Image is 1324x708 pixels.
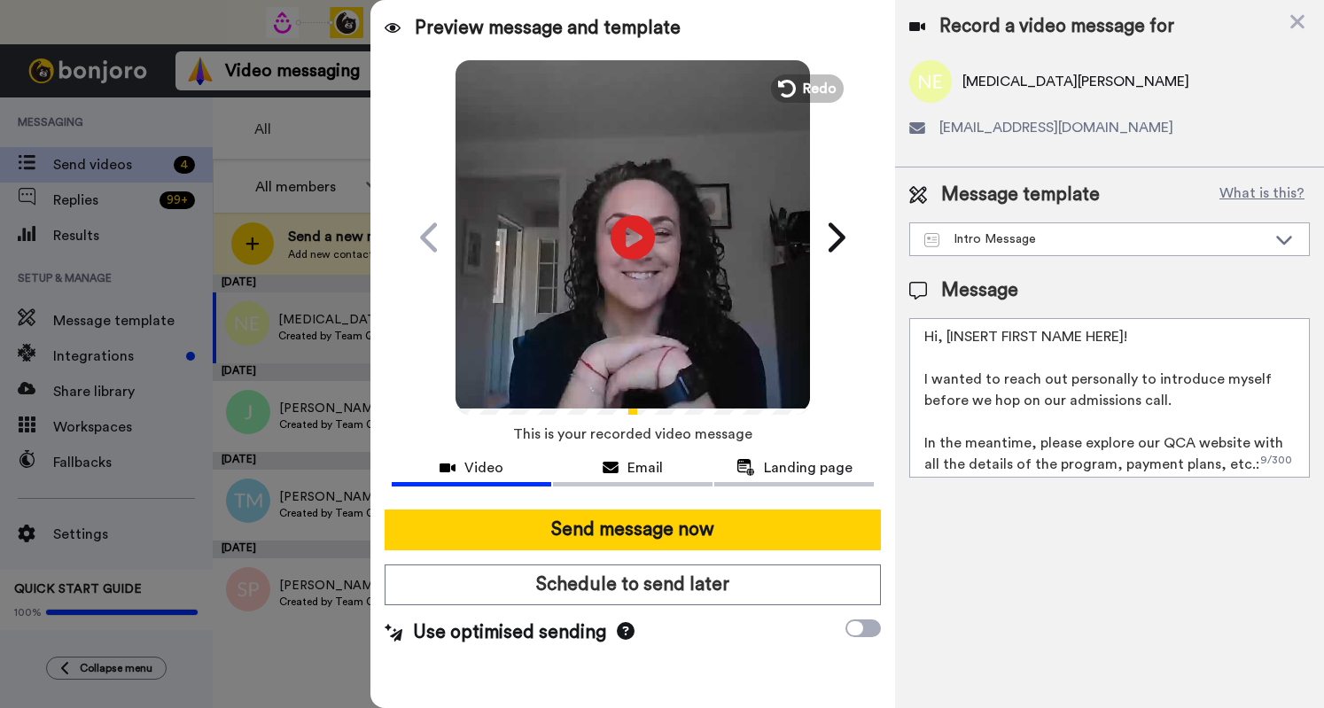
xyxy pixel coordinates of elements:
[413,619,606,646] span: Use optimised sending
[941,182,1100,208] span: Message template
[924,233,939,247] img: Message-temps.svg
[924,230,1266,248] div: Intro Message
[385,510,881,550] button: Send message now
[909,318,1310,478] textarea: Hi, [INSERT FIRST NAME HERE]! I wanted to reach out personally to introduce myself before we hop ...
[464,457,503,478] span: Video
[1214,182,1310,208] button: What is this?
[513,415,752,454] span: This is your recorded video message
[385,564,881,605] button: Schedule to send later
[627,457,663,478] span: Email
[941,277,1018,304] span: Message
[764,457,853,478] span: Landing page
